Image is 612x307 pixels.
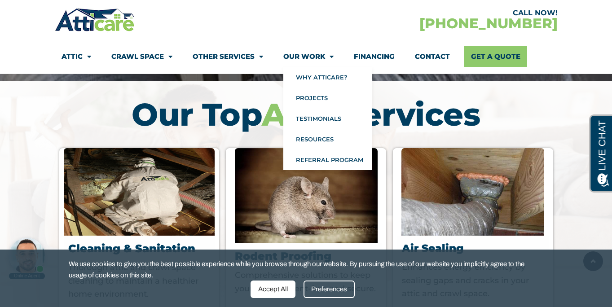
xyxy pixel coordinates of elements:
a: Projects [283,88,372,108]
a: Get A Quote [464,46,527,67]
iframe: Chat Invitation [4,213,148,280]
a: Testimonials [283,108,372,129]
span: Attic [262,95,342,134]
a: Contact [415,46,450,67]
ul: Our Work [283,67,372,170]
div: CALL NOW! [306,9,558,17]
a: Attic [62,46,91,67]
a: Crawl Space [111,46,172,67]
h2: Our Top Services [59,99,553,130]
a: Resources [283,129,372,149]
a: Financing [354,46,395,67]
a: Why Atticare? [283,67,372,88]
img: Rodent diseases [235,148,378,243]
h3: Air Sealing [402,243,546,254]
span: Opens a chat window [22,7,72,18]
a: Other Services [193,46,263,67]
a: Referral Program [283,149,372,170]
a: Our Work [283,46,334,67]
div: Preferences [304,281,355,298]
span: We use cookies to give you the best possible experience while you browse through our website. By ... [69,259,537,281]
div: Accept All [251,281,295,298]
nav: Menu [62,46,551,67]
